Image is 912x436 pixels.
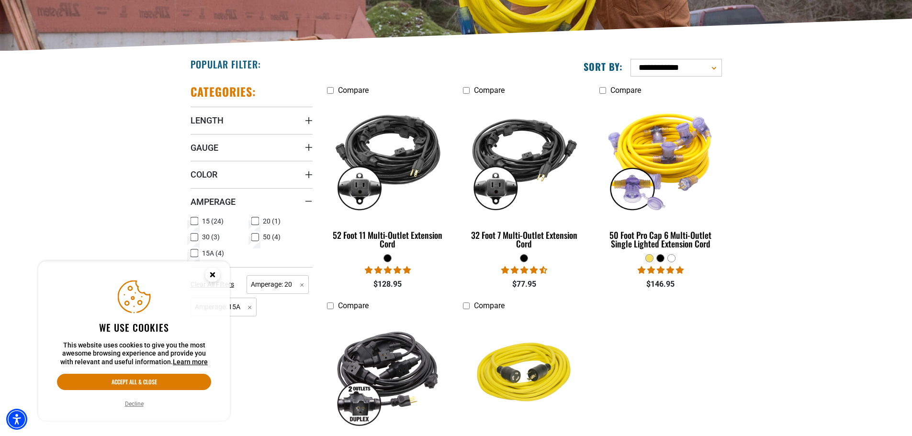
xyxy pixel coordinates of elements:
div: 32 Foot 7 Multi-Outlet Extension Cord [463,231,585,248]
img: black [327,104,448,214]
div: Accessibility Menu [6,409,27,430]
span: 4.80 stars [638,266,684,275]
div: 52 Foot 11 Multi-Outlet Extension Cord [327,231,449,248]
a: This website uses cookies to give you the most awesome browsing experience and provide you with r... [173,358,208,366]
span: 4.95 stars [365,266,411,275]
summary: Gauge [191,134,313,161]
img: black [464,104,585,214]
div: $146.95 [599,279,721,290]
span: Gauge [191,142,218,153]
div: $77.95 [463,279,585,290]
p: This website uses cookies to give you the most awesome browsing experience and provide you with r... [57,341,211,367]
span: Compare [474,301,505,310]
span: Compare [338,86,369,95]
label: Sort by: [584,60,623,73]
span: 30 (3) [202,234,220,240]
summary: Amperage [191,188,313,215]
span: 15 (24) [202,218,224,224]
span: 50 (4) [263,234,281,240]
button: Accept all & close [57,374,211,390]
h2: We use cookies [57,321,211,334]
span: Amperage: 20 [247,275,309,294]
span: 15A (4) [202,250,224,257]
a: Amperage: 20 [247,279,309,289]
img: yellow [464,320,585,430]
aside: Cookie Consent [38,261,230,421]
h2: Categories: [191,84,257,99]
a: black 32 Foot 7 Multi-Outlet Extension Cord [463,100,585,254]
a: yellow 50 Foot Pro Cap 6 Multi-Outlet Single Lighted Extension Cord [599,100,721,254]
span: Compare [610,86,641,95]
span: Compare [474,86,505,95]
img: black [327,320,448,430]
span: Compare [338,301,369,310]
span: 20 (1) [263,218,281,224]
span: Length [191,115,224,126]
div: $128.95 [327,279,449,290]
h2: Popular Filter: [191,58,261,70]
span: 4.74 stars [501,266,547,275]
summary: Color [191,161,313,188]
span: Color [191,169,217,180]
summary: Length [191,107,313,134]
img: yellow [600,104,721,214]
button: Close this option [195,261,230,291]
div: 50 Foot Pro Cap 6 Multi-Outlet Single Lighted Extension Cord [599,231,721,248]
span: Amperage [191,196,236,207]
a: black 52 Foot 11 Multi-Outlet Extension Cord [327,100,449,254]
button: Decline [122,399,146,409]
